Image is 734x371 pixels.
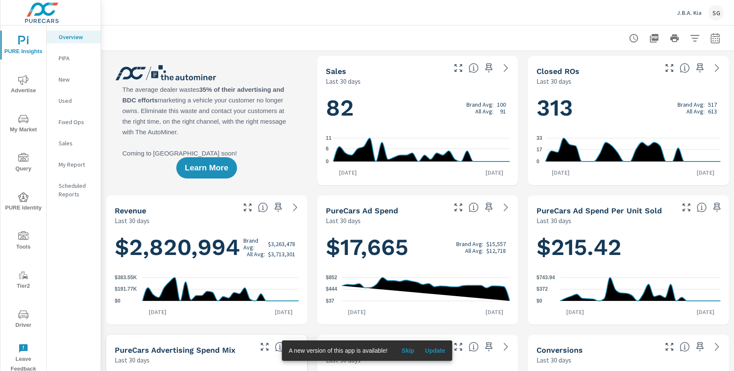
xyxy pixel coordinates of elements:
button: Update [421,344,449,357]
span: Total cost of media for all PureCars channels for the selected dealership group over the selected... [469,202,479,212]
button: Make Fullscreen [680,201,693,214]
span: Learn More [185,164,228,172]
span: Tier2 [3,270,44,291]
h5: Sales [326,67,346,76]
h1: $215.42 [536,233,720,262]
p: Scheduled Reports [59,181,94,198]
button: Make Fullscreen [452,201,465,214]
p: Last 30 days [536,76,571,86]
h1: $2,820,994 [115,233,299,262]
span: Advertise [3,75,44,96]
span: Save this to your personalized report [482,61,496,75]
a: See more details in report [288,201,302,214]
p: 100 [497,101,506,108]
text: 6 [326,146,329,152]
text: 0 [326,159,329,164]
h5: PureCars Advertising Spend Mix [115,346,235,354]
text: $852 [326,275,337,280]
p: Last 30 days [536,215,571,226]
p: Last 30 days [326,215,361,226]
p: 91 [500,108,506,115]
div: PIPA [47,52,101,65]
span: My Market [3,114,44,135]
span: Average cost of advertising per each vehicle sold at the dealer over the selected date range. The... [697,202,707,212]
h5: PureCars Ad Spend [326,206,398,215]
div: New [47,73,101,86]
p: Brand Avg: [678,101,705,108]
p: $3,713,301 [268,251,295,258]
text: 17 [536,147,542,153]
span: Driver [3,309,44,330]
p: Last 30 days [326,76,361,86]
text: $383.55K [115,275,137,280]
div: Fixed Ops [47,116,101,128]
p: All Avg: [475,108,494,115]
button: Skip [394,344,421,357]
button: Make Fullscreen [663,61,676,75]
p: [DATE] [480,308,509,316]
a: See more details in report [499,340,513,354]
a: See more details in report [710,61,724,75]
span: Skip [398,347,418,354]
span: Save this to your personalized report [693,340,707,354]
p: [DATE] [269,308,299,316]
span: Tools [3,231,44,252]
a: See more details in report [499,61,513,75]
text: $0 [115,298,121,304]
text: 11 [326,135,332,141]
button: Make Fullscreen [452,340,465,354]
p: $12,718 [486,247,506,254]
p: Last 30 days [536,355,571,365]
div: Overview [47,31,101,43]
button: Make Fullscreen [663,340,676,354]
p: $3,263,478 [268,241,295,247]
a: See more details in report [710,340,724,354]
text: $37 [326,298,334,304]
button: "Export Report to PDF" [646,30,663,47]
p: 613 [708,108,717,115]
p: [DATE] [342,308,372,316]
span: Save this to your personalized report [482,340,496,354]
span: A new version of this app is available! [289,347,388,354]
span: Total sales revenue over the selected date range. [Source: This data is sourced from the dealer’s... [258,202,268,212]
p: All Avg: [247,251,265,258]
div: Scheduled Reports [47,179,101,201]
p: My Report [59,160,94,169]
p: All Avg: [686,108,705,115]
h1: $17,665 [326,233,510,262]
span: Number of Repair Orders Closed by the selected dealership group over the selected time range. [So... [680,63,690,73]
p: Fixed Ops [59,118,94,126]
button: Make Fullscreen [241,201,254,214]
div: My Report [47,158,101,171]
p: Used [59,96,94,105]
button: Print Report [666,30,683,47]
p: [DATE] [691,308,720,316]
span: Save this to your personalized report [271,201,285,214]
p: Overview [59,33,94,41]
p: New [59,75,94,84]
text: $0 [536,298,542,304]
text: $444 [326,286,337,292]
p: [DATE] [691,168,720,177]
button: Make Fullscreen [258,340,271,354]
button: Apply Filters [686,30,703,47]
button: Learn More [176,157,237,178]
span: PURE Identity [3,192,44,213]
text: $743.94 [536,275,555,280]
span: A rolling 30 day total of daily Shoppers on the dealership website, averaged over the selected da... [469,342,479,352]
p: Brand Avg: [466,101,494,108]
h1: 313 [536,93,720,122]
span: Update [425,347,445,354]
span: Save this to your personalized report [710,201,724,214]
p: J.B.A. Kia [677,9,702,17]
span: Save this to your personalized report [482,201,496,214]
text: $191.77K [115,286,137,292]
p: [DATE] [143,308,172,316]
p: PIPA [59,54,94,62]
p: All Avg: [465,247,483,254]
span: Query [3,153,44,174]
div: Used [47,94,101,107]
p: Brand Avg: [243,237,265,251]
h5: PureCars Ad Spend Per Unit Sold [536,206,662,215]
h5: Revenue [115,206,146,215]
